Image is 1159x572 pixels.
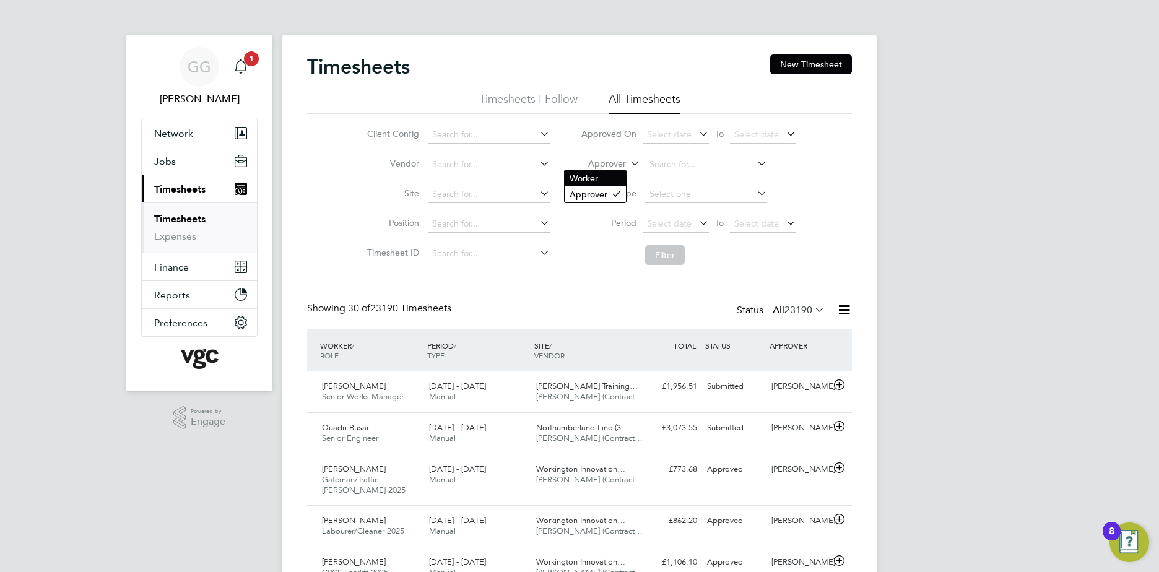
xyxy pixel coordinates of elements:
span: [DATE] - [DATE] [429,422,486,433]
div: [PERSON_NAME] [766,376,831,397]
input: Search for... [428,215,550,233]
span: Manual [429,526,456,536]
span: Reports [154,289,190,301]
span: [PERSON_NAME] Training… [536,381,638,391]
span: Senior Works Manager [322,391,404,402]
span: Network [154,128,193,139]
span: Labourer/Cleaner 2025 [322,526,404,536]
button: Filter [645,245,685,265]
label: Approved On [581,128,636,139]
li: All Timesheets [609,92,680,114]
span: To [711,215,727,231]
span: [DATE] - [DATE] [429,381,486,391]
span: [DATE] - [DATE] [429,557,486,567]
span: GG [188,59,211,75]
span: [DATE] - [DATE] [429,515,486,526]
span: Workington Innovation… [536,464,625,474]
span: TOTAL [674,340,696,350]
div: Submitted [702,376,766,397]
div: £1,956.51 [638,376,702,397]
span: Gateman/Traffic [PERSON_NAME] 2025 [322,474,406,495]
button: Preferences [142,309,257,336]
span: [PERSON_NAME] (Contract… [536,391,643,402]
span: Quadri Busari [322,422,371,433]
nav: Main navigation [126,35,272,391]
label: Vendor [363,158,419,169]
a: Timesheets [154,213,206,225]
span: TYPE [427,350,445,360]
label: All [773,304,825,316]
div: Status [737,302,827,319]
button: Open Resource Center, 8 new notifications [1109,522,1149,562]
input: Search for... [645,156,767,173]
span: Manual [429,474,456,485]
div: Submitted [702,418,766,438]
img: vgcgroup-logo-retina.png [181,349,219,369]
div: STATUS [702,334,766,357]
span: Select date [734,218,779,229]
span: Manual [429,433,456,443]
div: Showing [307,302,454,315]
span: Select date [647,218,692,229]
input: Search for... [428,245,550,262]
div: Approved [702,459,766,480]
div: WORKER [317,334,424,366]
span: Finance [154,261,189,273]
a: 1 [228,47,253,87]
a: Expenses [154,230,196,242]
a: GG[PERSON_NAME] [141,47,258,106]
li: Worker [565,170,626,186]
span: Select date [734,129,779,140]
span: / [549,340,552,350]
input: Search for... [428,186,550,203]
span: [PERSON_NAME] (Contract… [536,433,643,443]
h2: Timesheets [307,54,410,79]
li: Timesheets I Follow [479,92,578,114]
label: Client Config [363,128,419,139]
span: / [454,340,456,350]
span: Engage [191,417,225,427]
label: Position [363,217,419,228]
div: £3,073.55 [638,418,702,438]
span: Workington Innovation… [536,557,625,567]
span: [PERSON_NAME] (Contract… [536,474,643,485]
li: Approver [565,186,626,202]
span: Preferences [154,317,207,329]
span: Powered by [191,406,225,417]
input: Search for... [428,126,550,144]
label: Approver [570,158,626,170]
span: [PERSON_NAME] [322,464,386,474]
div: £773.68 [638,459,702,480]
button: Timesheets [142,175,257,202]
label: Timesheet ID [363,247,419,258]
div: [PERSON_NAME] [766,459,831,480]
div: PERIOD [424,334,531,366]
div: [PERSON_NAME] [766,418,831,438]
button: Reports [142,281,257,308]
span: 1 [244,51,259,66]
input: Select one [645,186,767,203]
span: VENDOR [534,350,565,360]
span: [DATE] - [DATE] [429,464,486,474]
span: Northumberland Line (3… [536,422,629,433]
div: SITE [531,334,638,366]
button: Finance [142,253,257,280]
span: 23190 Timesheets [348,302,451,314]
label: Site [363,188,419,199]
div: APPROVER [766,334,831,357]
div: Approved [702,511,766,531]
span: Jobs [154,155,176,167]
span: [PERSON_NAME] (Contract… [536,526,643,536]
div: 8 [1109,531,1114,547]
span: Timesheets [154,183,206,195]
div: Timesheets [142,202,257,253]
span: Workington Innovation… [536,515,625,526]
span: To [711,126,727,142]
button: New Timesheet [770,54,852,74]
span: Manual [429,391,456,402]
span: / [352,340,354,350]
span: 30 of [348,302,370,314]
button: Jobs [142,147,257,175]
span: [PERSON_NAME] [322,557,386,567]
a: Go to home page [141,349,258,369]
